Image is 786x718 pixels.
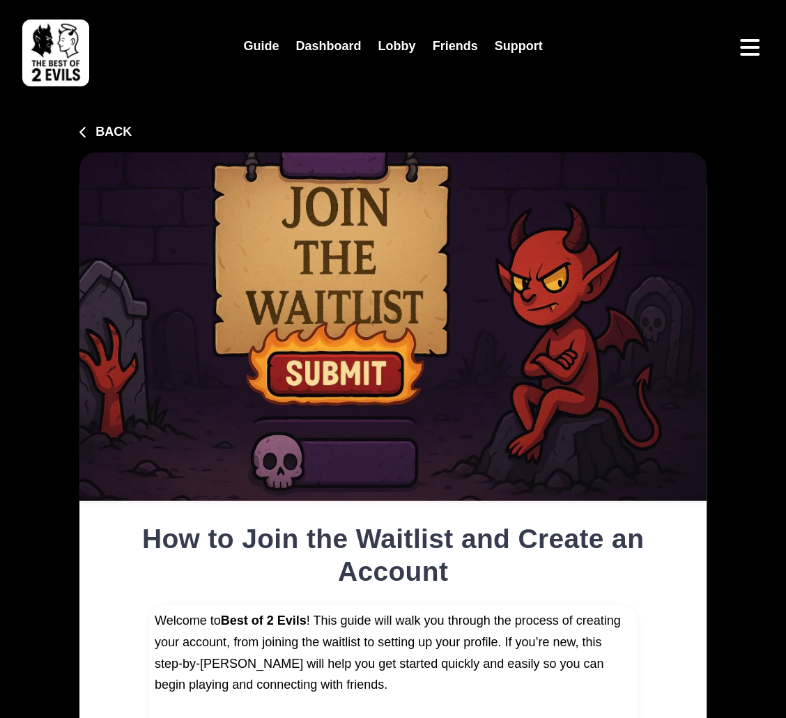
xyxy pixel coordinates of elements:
a: Friends [424,31,486,61]
a: Guide [235,31,287,61]
button: Open menu [736,33,764,61]
a: Support [486,31,551,61]
img: best of 2 evils logo [22,19,89,86]
strong: Best of 2 Evils [221,614,307,627]
button: Back [79,123,132,141]
a: Dashboard [287,31,369,61]
h1: How to Join the Waitlist and Create an Account [96,523,690,588]
a: Lobby [370,31,424,61]
p: Welcome to ! This guide will walk you through the process of creating your account, from joining ... [155,610,631,695]
img: How to Join the Waitlist and Create an Account [79,153,707,501]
